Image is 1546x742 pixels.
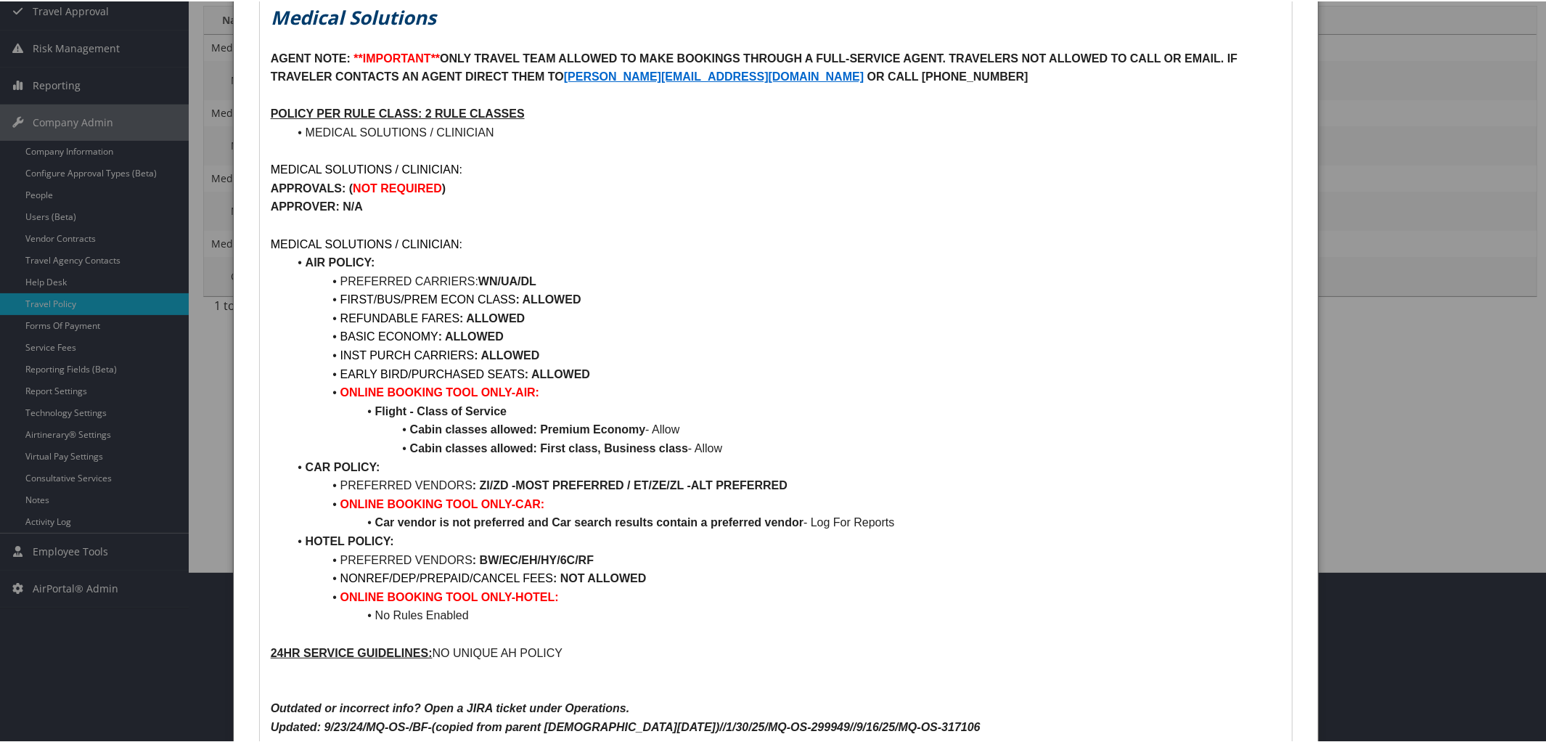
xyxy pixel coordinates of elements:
strong: AGENT NOTE: [271,51,351,63]
span: BASIC ECONOMY [340,329,438,341]
span: MEDICAL SOLUTIONS / CLINICIAN: [271,237,462,249]
strong: ONLINE BOOKING TOOL ONLY-HOTEL: [340,590,559,602]
strong: : ALLOWED [525,367,590,379]
strong: AIR POLICY: [306,255,375,267]
strong: NOT REQUIRED [353,181,442,193]
u: 24HR SERVICE GUIDELINES: [271,645,433,658]
a: [PERSON_NAME][EMAIL_ADDRESS][DOMAIN_NAME] [564,69,864,81]
strong: OR CALL [PHONE_NUMBER] [867,69,1028,81]
strong: ) [442,181,446,193]
em: Medical Solutions [271,3,436,29]
strong: ONLY TRAVEL TEAM ALLOWED TO MAKE BOOKINGS THROUGH A FULL-SERVICE AGENT. TRAVELERS NOT ALLOWED TO ... [271,51,1241,82]
strong: : BW/EC/EH/HY/6C/RF [473,553,594,565]
strong: : ALLOWED [474,348,539,360]
strong: APPROVER: N/A [271,199,363,211]
span: INST PURCH CARRIERS [340,348,475,360]
strong: Cabin classes allowed: Premium Economy [410,422,646,434]
li: PREFERRED VENDORS [288,550,1282,568]
span: REFUNDABLE FARES [340,311,459,323]
strong: Cabin classes allowed: First class, Business class [410,441,688,453]
strong: : ALLOWED [438,329,504,341]
span: MEDICAL SOLUTIONS / CLINICIAN: [271,162,462,174]
strong: : NOT ALLOWED [553,571,646,583]
strong: CAR POLICY: [306,460,380,472]
em: Outdated or incorrect info? Open a JIRA ticket under Operations. [271,701,630,713]
strong: ONLINE BOOKING TOOL ONLY-CAR: [340,497,545,509]
span: EARLY BIRD/PURCHASED SEATS [340,367,525,379]
li: MEDICAL SOLUTIONS / CLINICIAN [288,122,1282,141]
u: POLICY PER RULE CLASS: 2 RULE CLASSES [271,106,525,118]
strong: : ALLOWED [459,311,525,323]
strong: Car vendor is not preferred and Car search results contain a preferred vendor [375,515,803,527]
li: - Allow [288,438,1282,457]
li: No Rules Enabled [288,605,1282,624]
li: PREFERRED CARRIERS: [288,271,1282,290]
strong: APPROVALS: ( [271,181,353,193]
span: NONREF/DEP/PREPAID/CANCEL FEES [340,571,553,583]
em: Updated: 9/23/24/MQ-OS-/BF-(copied from parent [DEMOGRAPHIC_DATA][DATE])//1/30/25/MQ-OS-299949//9... [271,719,981,732]
span: FIRST/BUS/PREM ECON CLASS [340,292,516,304]
strong: HOTEL POLICY: [306,534,394,546]
strong: : ZI/ZD -MOST PREFERRED / ET/ZE/ZL -ALT PREFERRED [473,478,788,490]
li: - Allow [288,419,1282,438]
strong: : ALLOWED [516,292,581,304]
strong: WN/UA/DL [478,274,536,286]
li: - Log For Reports [288,512,1282,531]
li: PREFERRED VENDORS [288,475,1282,494]
strong: Flight - Class of Service [375,404,507,416]
p: NO UNIQUE AH POLICY [271,643,1282,661]
strong: ONLINE BOOKING TOOL ONLY-AIR: [340,385,539,397]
